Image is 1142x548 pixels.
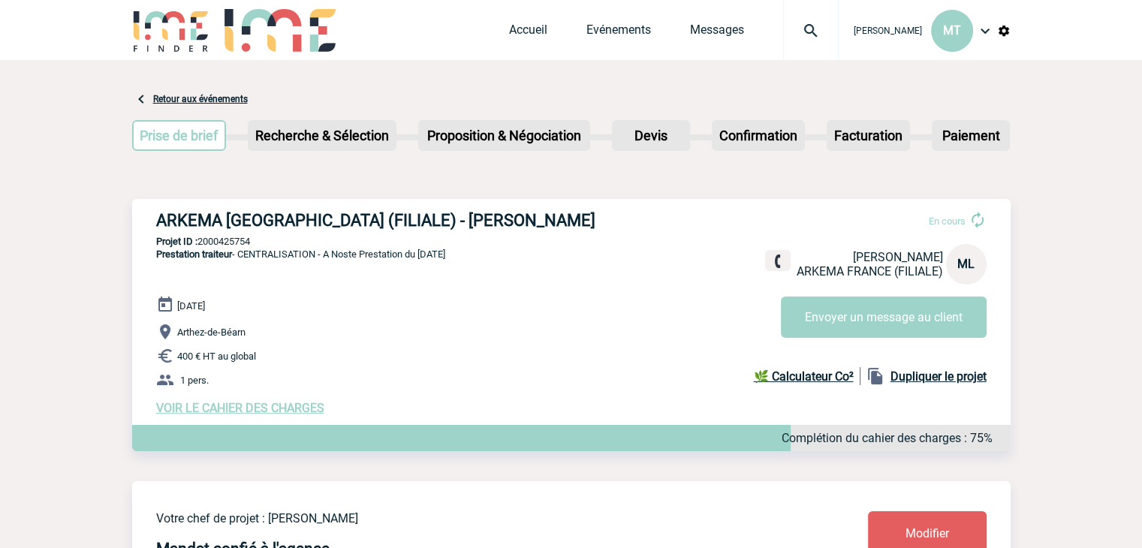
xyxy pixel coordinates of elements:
p: Prise de brief [134,122,225,149]
button: Envoyer un message au client [781,297,987,338]
a: Evénements [586,23,651,44]
span: [PERSON_NAME] [854,26,922,36]
a: Accueil [509,23,547,44]
p: Devis [613,122,689,149]
b: Projet ID : [156,236,197,247]
span: [PERSON_NAME] [853,250,943,264]
p: 2000425754 [132,236,1011,247]
b: Dupliquer le projet [890,369,987,384]
a: 🌿 Calculateur Co² [754,367,860,385]
img: IME-Finder [132,9,210,52]
span: - CENTRALISATION - A Noste Prestation du [DATE] [156,248,445,260]
p: Confirmation [713,122,803,149]
span: Prestation traiteur [156,248,232,260]
span: 400 € HT au global [177,351,256,362]
img: fixe.png [771,254,785,268]
a: VOIR LE CAHIER DES CHARGES [156,401,324,415]
span: ML [957,257,975,271]
p: Votre chef de projet : [PERSON_NAME] [156,511,779,525]
p: Facturation [828,122,908,149]
img: file_copy-black-24dp.png [866,367,884,385]
span: 1 pers. [180,375,209,386]
p: Paiement [933,122,1008,149]
span: En cours [929,215,966,227]
p: Recherche & Sélection [249,122,395,149]
a: Messages [690,23,744,44]
span: MT [943,23,961,38]
span: Arthez-de-Béarn [177,327,246,338]
a: Retour aux événements [153,94,248,104]
span: ARKEMA FRANCE (FILIALE) [797,264,943,279]
span: Modifier [905,526,949,540]
b: 🌿 Calculateur Co² [754,369,854,384]
span: [DATE] [177,300,205,312]
h3: ARKEMA [GEOGRAPHIC_DATA] (FILIALE) - [PERSON_NAME] [156,211,607,230]
p: Proposition & Négociation [420,122,589,149]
